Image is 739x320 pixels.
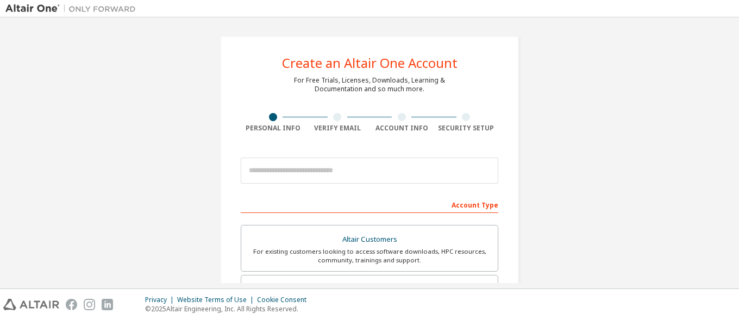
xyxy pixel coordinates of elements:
[248,232,491,247] div: Altair Customers
[145,304,313,313] p: © 2025 Altair Engineering, Inc. All Rights Reserved.
[84,299,95,310] img: instagram.svg
[5,3,141,14] img: Altair One
[248,282,491,297] div: Students
[434,124,499,133] div: Security Setup
[102,299,113,310] img: linkedin.svg
[305,124,370,133] div: Verify Email
[177,296,257,304] div: Website Terms of Use
[241,124,305,133] div: Personal Info
[145,296,177,304] div: Privacy
[241,196,498,213] div: Account Type
[294,76,445,93] div: For Free Trials, Licenses, Downloads, Learning & Documentation and so much more.
[257,296,313,304] div: Cookie Consent
[282,57,458,70] div: Create an Altair One Account
[66,299,77,310] img: facebook.svg
[369,124,434,133] div: Account Info
[248,247,491,265] div: For existing customers looking to access software downloads, HPC resources, community, trainings ...
[3,299,59,310] img: altair_logo.svg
